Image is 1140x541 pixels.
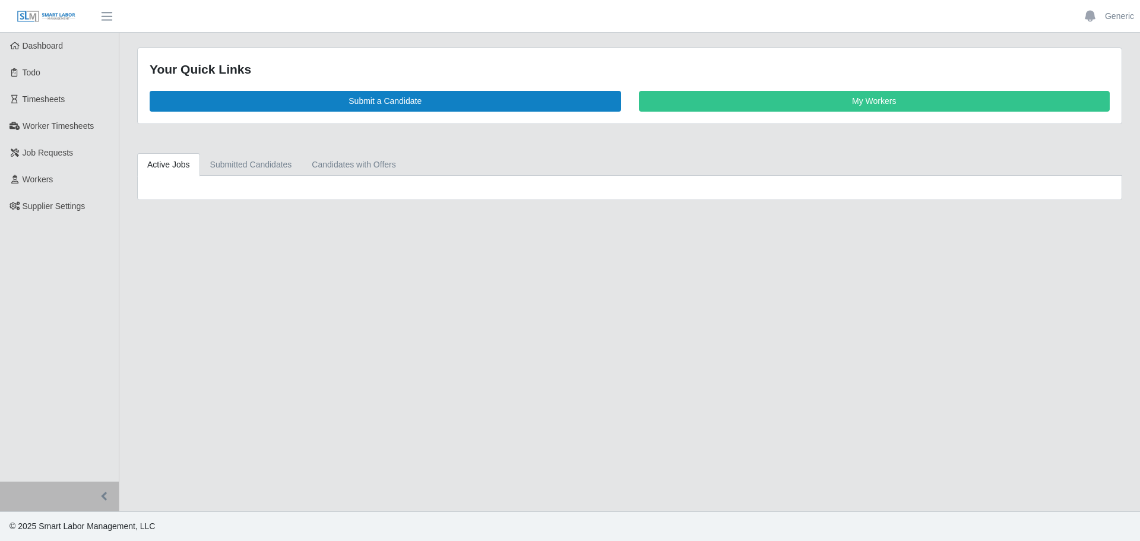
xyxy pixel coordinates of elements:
a: Candidates with Offers [302,153,406,176]
span: Workers [23,175,53,184]
span: Timesheets [23,94,65,104]
span: Todo [23,68,40,77]
a: Generic [1105,10,1134,23]
span: Dashboard [23,41,64,50]
a: Submitted Candidates [200,153,302,176]
span: © 2025 Smart Labor Management, LLC [9,521,155,531]
span: Worker Timesheets [23,121,94,131]
a: My Workers [639,91,1110,112]
span: Job Requests [23,148,74,157]
a: Submit a Candidate [150,91,621,112]
a: Active Jobs [137,153,200,176]
img: SLM Logo [17,10,76,23]
span: Supplier Settings [23,201,85,211]
div: Your Quick Links [150,60,1110,79]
